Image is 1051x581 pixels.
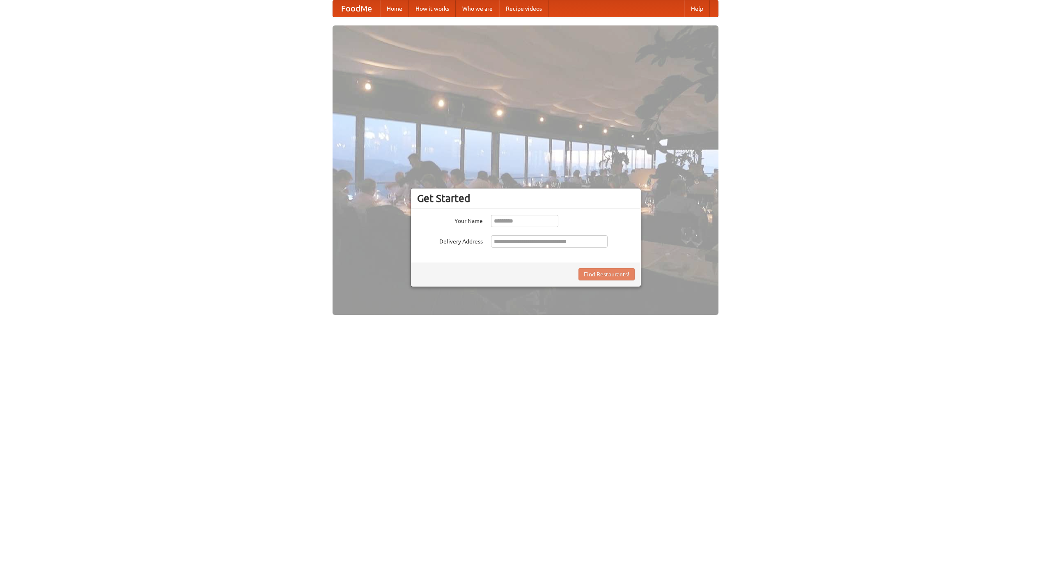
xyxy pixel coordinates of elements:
a: Recipe videos [499,0,548,17]
a: How it works [409,0,456,17]
a: FoodMe [333,0,380,17]
label: Your Name [417,215,483,225]
a: Help [684,0,710,17]
label: Delivery Address [417,235,483,246]
h3: Get Started [417,192,635,204]
a: Who we are [456,0,499,17]
button: Find Restaurants! [578,268,635,280]
a: Home [380,0,409,17]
